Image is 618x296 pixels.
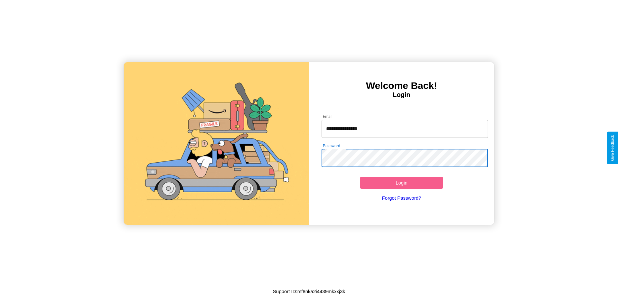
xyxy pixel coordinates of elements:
[273,287,345,296] p: Support ID: mf8nka2i4439mkxxj3k
[309,91,494,99] h4: Login
[323,143,340,148] label: Password
[318,189,485,207] a: Forgot Password?
[124,62,309,225] img: gif
[360,177,443,189] button: Login
[323,114,333,119] label: Email
[610,135,615,161] div: Give Feedback
[309,80,494,91] h3: Welcome Back!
